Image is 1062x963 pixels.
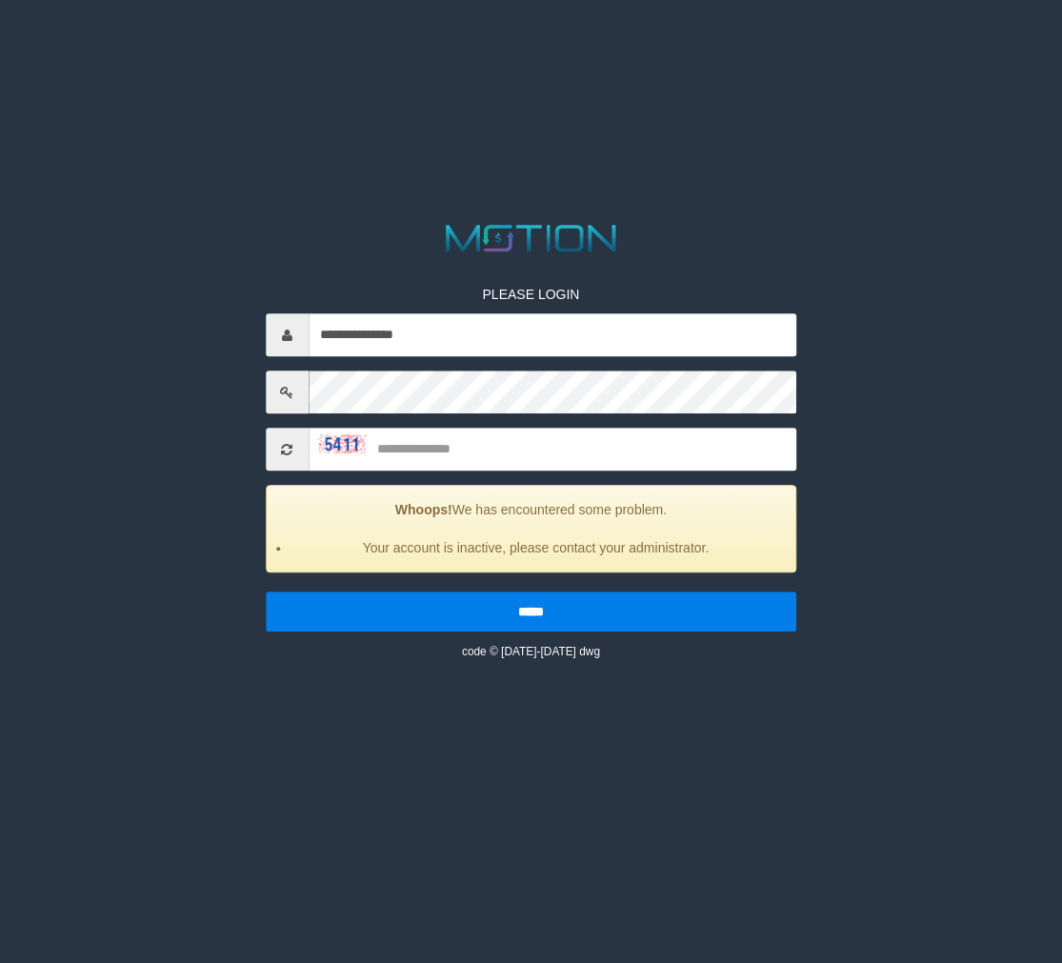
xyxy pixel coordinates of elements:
p: PLEASE LOGIN [266,286,797,305]
div: We has encountered some problem. [266,486,797,573]
img: MOTION_logo.png [438,220,624,256]
li: Your account is inactive, please contact your administrator. [291,539,782,558]
img: captcha [318,434,366,453]
strong: Whoops! [395,503,452,518]
small: code © [DATE]-[DATE] dwg [462,646,600,659]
